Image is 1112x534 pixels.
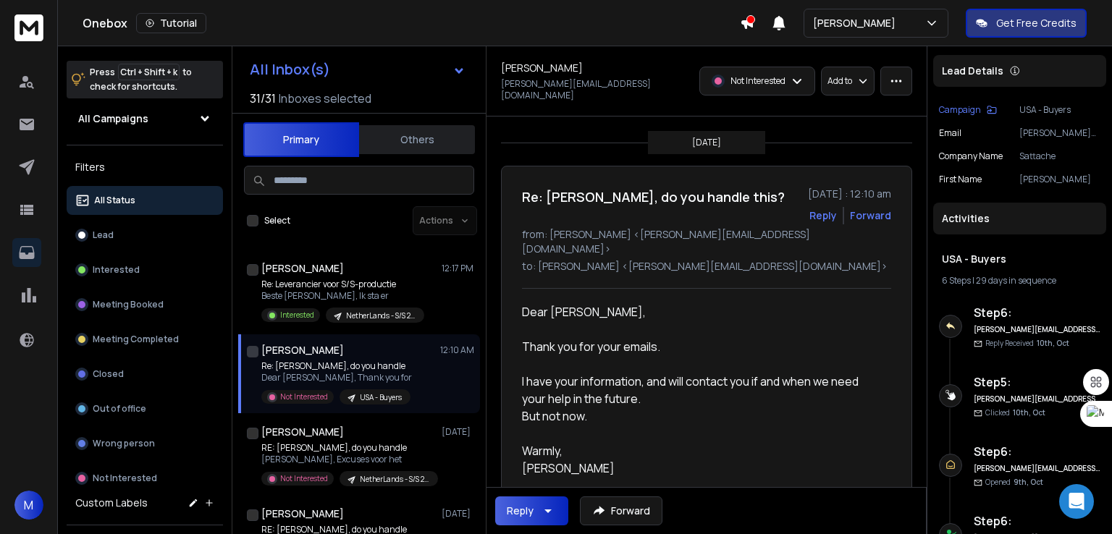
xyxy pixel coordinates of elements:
h6: Step 5 : [974,373,1100,391]
button: Meeting Completed [67,325,223,354]
p: Interested [280,310,314,321]
h6: Step 6 : [974,443,1100,460]
h6: Step 6 : [974,304,1100,321]
p: Press to check for shortcuts. [90,65,192,94]
div: Warmly, [522,442,880,459]
p: Opened [985,477,1043,488]
div: | [942,275,1098,287]
h6: [PERSON_NAME][EMAIL_ADDRESS][DOMAIN_NAME] [974,394,1100,404]
p: Lead Details [942,64,1003,78]
button: M [14,491,43,520]
span: 29 days in sequence [976,274,1056,287]
button: Others [359,124,475,156]
p: to: [PERSON_NAME] <[PERSON_NAME][EMAIL_ADDRESS][DOMAIN_NAME]> [522,259,891,274]
p: Company Name [939,151,1003,162]
button: Reply [495,496,568,525]
h1: [PERSON_NAME] [501,61,583,75]
button: Primary [243,122,359,157]
p: Beste [PERSON_NAME], Ik sta er [261,290,424,302]
p: RE: [PERSON_NAME], do you handle [261,442,435,454]
div: [PERSON_NAME] [522,459,880,477]
button: All Campaigns [67,104,223,133]
p: [DATE] [442,426,474,438]
p: All Status [94,195,135,206]
div: But not now. [522,407,880,425]
p: USA - Buyers [1019,104,1100,116]
p: 12:17 PM [442,263,474,274]
p: Out of office [93,403,146,415]
h1: All Inbox(s) [250,62,330,77]
p: Campaign [939,104,981,116]
p: Not Interested [280,473,328,484]
p: Not Interested [730,75,785,87]
p: Re: [PERSON_NAME], do you handle [261,360,412,372]
span: 9th, Oct [1014,477,1043,487]
h3: Custom Labels [75,496,148,510]
span: 6 Steps [942,274,971,287]
button: Reply [809,208,837,223]
p: First Name [939,174,982,185]
p: Meeting Completed [93,334,179,345]
p: Not Interested [93,472,157,484]
div: Open Intercom Messenger [1059,484,1094,519]
button: Closed [67,360,223,389]
h1: Re: [PERSON_NAME], do you handle this? [522,187,785,207]
button: Wrong person [67,429,223,458]
p: Wrong person [93,438,155,449]
h6: [PERSON_NAME][EMAIL_ADDRESS][DOMAIN_NAME] [974,463,1100,474]
h1: [PERSON_NAME] [261,507,344,521]
p: Email [939,127,961,139]
button: Tutorial [136,13,206,33]
button: Get Free Credits [966,9,1087,38]
p: [DATE] [692,137,721,148]
p: Closed [93,368,124,380]
button: Interested [67,255,223,284]
label: Select [264,215,290,226]
button: All Status [67,186,223,215]
h6: Step 6 : [974,512,1100,530]
h6: [PERSON_NAME][EMAIL_ADDRESS][DOMAIN_NAME] [974,324,1100,335]
h1: USA - Buyers [942,252,1098,266]
span: Ctrl + Shift + k [118,64,180,80]
span: 10th, Oct [1013,407,1045,418]
div: I have your information, and will contact you if and when we need your help in the future. [522,373,880,407]
p: [DATE] : 12:10 am [808,187,891,201]
div: Activities [933,203,1106,234]
button: Forward [580,496,662,525]
button: Out of office [67,394,223,423]
div: Reply [507,504,534,518]
p: USA - Buyers [360,392,402,403]
h3: Filters [67,157,223,177]
p: NetherLands - S/S 2026 [360,474,429,485]
h1: [PERSON_NAME] [261,425,344,439]
button: Not Interested [67,464,223,493]
p: [PERSON_NAME], Excuses voor het [261,454,435,465]
button: Meeting Booked [67,290,223,319]
p: [PERSON_NAME] [813,16,901,30]
div: Dear [PERSON_NAME], [522,303,880,321]
button: Lead [67,221,223,250]
p: [DATE] [442,508,474,520]
h1: [PERSON_NAME] [261,261,344,276]
p: Re: Leverancier voor S/S-productie [261,279,424,290]
p: Sattache [1019,151,1100,162]
h1: All Campaigns [78,111,148,126]
p: Interested [93,264,140,276]
p: Reply Received [985,338,1069,349]
p: from: [PERSON_NAME] <[PERSON_NAME][EMAIL_ADDRESS][DOMAIN_NAME]> [522,227,891,256]
h3: Inboxes selected [279,90,371,107]
div: Thank you for your emails. [522,338,880,355]
div: Forward [850,208,891,223]
button: Campaign [939,104,997,116]
p: Not Interested [280,391,328,402]
button: All Inbox(s) [238,55,477,84]
p: Dear [PERSON_NAME], Thank you for [261,372,412,383]
p: [PERSON_NAME][EMAIL_ADDRESS][DOMAIN_NAME] [1019,127,1100,139]
h1: [PERSON_NAME] [261,343,344,357]
p: Lead [93,229,114,241]
p: Clicked [985,407,1045,418]
span: 10th, Oct [1037,338,1069,348]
